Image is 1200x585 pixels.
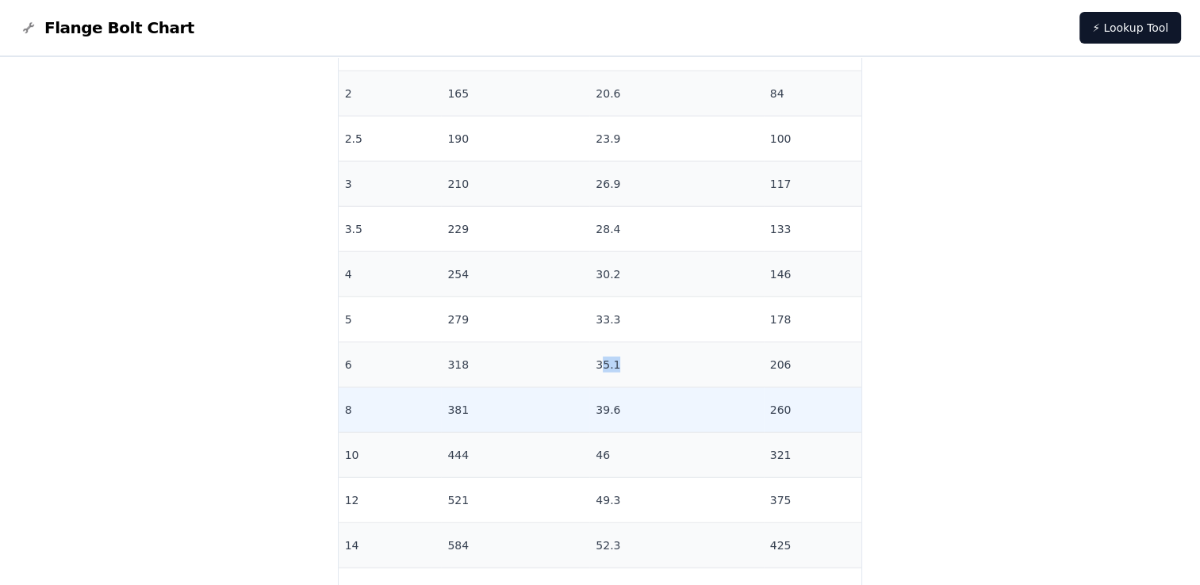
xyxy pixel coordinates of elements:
td: 12 [339,478,442,523]
a: Flange Bolt Chart LogoFlange Bolt Chart [19,17,194,39]
td: 4 [339,252,442,297]
td: 254 [441,252,589,297]
td: 30.2 [589,252,763,297]
td: 521 [441,478,589,523]
td: 10 [339,433,442,478]
td: 165 [441,71,589,117]
td: 444 [441,433,589,478]
td: 260 [764,388,862,433]
td: 100 [764,117,862,162]
td: 146 [764,252,862,297]
td: 6 [339,342,442,388]
td: 206 [764,342,862,388]
a: ⚡ Lookup Tool [1079,12,1181,44]
td: 26.9 [589,162,763,207]
td: 133 [764,207,862,252]
td: 33.3 [589,297,763,342]
td: 375 [764,478,862,523]
td: 3 [339,162,442,207]
td: 5 [339,297,442,342]
td: 49.3 [589,478,763,523]
td: 20.6 [589,71,763,117]
td: 425 [764,523,862,568]
td: 117 [764,162,862,207]
td: 52.3 [589,523,763,568]
td: 8 [339,388,442,433]
td: 46 [589,433,763,478]
td: 39.6 [589,388,763,433]
td: 3.5 [339,207,442,252]
td: 178 [764,297,862,342]
td: 279 [441,297,589,342]
td: 23.9 [589,117,763,162]
td: 35.1 [589,342,763,388]
td: 210 [441,162,589,207]
td: 229 [441,207,589,252]
td: 14 [339,523,442,568]
td: 584 [441,523,589,568]
td: 381 [441,388,589,433]
td: 190 [441,117,589,162]
td: 28.4 [589,207,763,252]
td: 2.5 [339,117,442,162]
td: 2 [339,71,442,117]
img: Flange Bolt Chart Logo [19,18,38,37]
td: 318 [441,342,589,388]
td: 84 [764,71,862,117]
td: 321 [764,433,862,478]
span: Flange Bolt Chart [44,17,194,39]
